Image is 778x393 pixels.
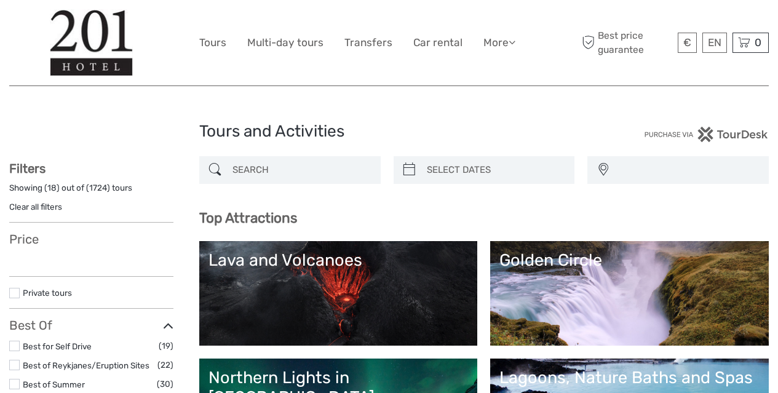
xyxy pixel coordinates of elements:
a: Lava and Volcanoes [208,250,469,336]
label: 1724 [89,182,107,194]
a: Best of Summer [23,379,85,389]
input: SEARCH [228,159,375,181]
div: Lava and Volcanoes [208,250,469,270]
div: Golden Circle [499,250,760,270]
span: (19) [159,339,173,353]
a: Transfers [344,34,392,52]
a: Tours [199,34,226,52]
img: PurchaseViaTourDesk.png [644,127,769,142]
b: Top Attractions [199,210,297,226]
span: 0 [753,36,763,49]
a: Private tours [23,288,72,298]
div: Lagoons, Nature Baths and Spas [499,368,760,387]
label: 18 [47,182,57,194]
div: Showing ( ) out of ( ) tours [9,182,173,201]
h1: Tours and Activities [199,122,579,141]
h3: Price [9,232,173,247]
strong: Filters [9,161,46,176]
a: Golden Circle [499,250,760,336]
a: More [483,34,515,52]
span: Best price guarantee [579,29,675,56]
img: 1139-69e80d06-57d7-4973-b0b3-45c5474b2b75_logo_big.jpg [50,9,133,76]
div: EN [702,33,727,53]
span: (30) [157,377,173,391]
a: Best of Reykjanes/Eruption Sites [23,360,149,370]
a: Clear all filters [9,202,62,212]
a: Multi-day tours [247,34,324,52]
h3: Best Of [9,318,173,333]
input: SELECT DATES [422,159,569,181]
span: € [683,36,691,49]
span: (22) [157,358,173,372]
a: Best for Self Drive [23,341,92,351]
a: Car rental [413,34,462,52]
